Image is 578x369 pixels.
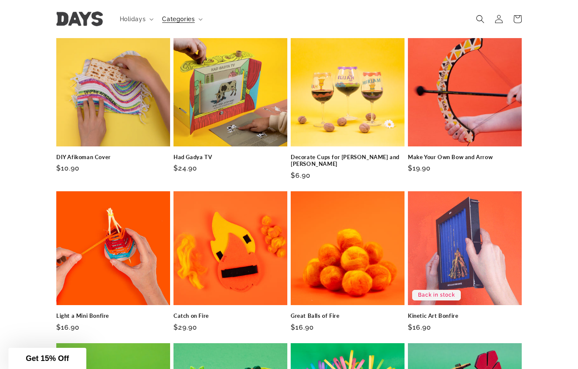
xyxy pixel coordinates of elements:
[173,154,287,161] a: Had Gadya TV
[291,154,405,168] a: Decorate Cups for [PERSON_NAME] and [PERSON_NAME]
[56,12,103,27] img: Days United
[173,312,287,319] a: Catch on Fire
[26,354,69,363] span: Get 15% Off
[291,312,405,319] a: Great Balls of Fire
[120,15,146,23] span: Holidays
[8,348,86,369] div: Get 15% Off
[408,154,522,161] a: Make Your Own Bow and Arrow
[162,15,195,23] span: Categories
[408,312,522,319] a: Kinetic Art Bonfire
[471,10,490,28] summary: Search
[157,10,206,28] summary: Categories
[115,10,157,28] summary: Holidays
[56,154,170,161] a: DIY Afikoman Cover
[56,312,170,319] a: Light a Mini Bonfire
